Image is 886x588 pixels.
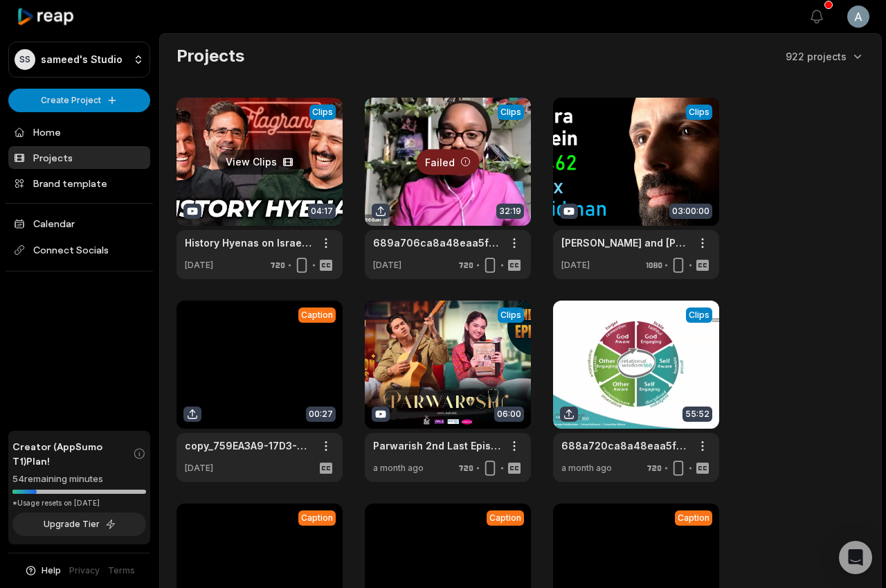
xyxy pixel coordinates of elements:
[8,146,150,169] a: Projects
[561,235,689,250] a: [PERSON_NAME] and [PERSON_NAME]: Politics, [PERSON_NAME], AOC, Elon & DOGE | [PERSON_NAME] Podcas...
[12,513,146,536] button: Upgrade Tier
[12,439,133,468] span: Creator (AppSumo T1) Plan!
[839,541,872,574] div: Open Intercom Messenger
[8,212,150,235] a: Calendar
[8,89,150,112] button: Create Project
[8,121,150,143] a: Home
[8,172,150,195] a: Brand template
[41,53,123,66] p: sameed's Studio
[561,438,689,453] a: 688a720ca8a48eaa5f0a6c9c-video-720p
[373,438,500,453] a: Parwarish 2nd Last Episode | [PERSON_NAME] | [PERSON_NAME] | [DATE] | ARY Digital Drama
[69,564,100,577] a: Privacy
[177,45,244,67] h2: Projects
[24,564,61,577] button: Help
[185,235,312,250] a: History Hyenas on Israel & Iran, [PERSON_NAME] is MLKs Dream, & the History of the Ottoman Empire
[185,438,312,453] a: copy_759EA3A9-17D3-482A-A808-258D7A24806B
[15,49,35,70] div: SS
[12,472,146,486] div: 54 remaining minutes
[42,564,61,577] span: Help
[373,235,500,250] div: 689a706ca8a48eaa5f0a861d-video-720p
[786,49,865,64] button: 922 projects
[12,498,146,508] div: *Usage resets on [DATE]
[8,238,150,262] span: Connect Socials
[108,564,135,577] a: Terms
